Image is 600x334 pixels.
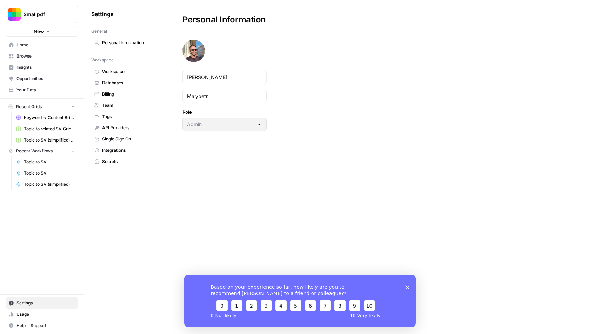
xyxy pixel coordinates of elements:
[34,28,44,35] span: New
[13,179,78,190] a: Topic to SV (simplified)
[91,37,161,48] a: Personal Information
[16,311,75,317] span: Usage
[24,170,75,176] span: Topic to SV
[168,14,280,25] div: Personal Information
[16,64,75,71] span: Insights
[6,39,78,51] a: Home
[182,40,205,62] img: avatar
[6,6,78,23] button: Workspace: Smallpdf
[102,80,158,86] span: Databases
[102,113,158,120] span: Tags
[16,42,75,48] span: Home
[91,122,161,133] a: API Providers
[16,148,53,154] span: Recent Workflows
[6,51,78,62] a: Browse
[6,73,78,84] a: Opportunities
[102,40,158,46] span: Personal Information
[102,68,158,75] span: Workspace
[13,135,78,146] a: Topic to SV (simplified) Grid
[24,137,75,143] span: Topic to SV (simplified) Grid
[8,8,21,21] img: Smallpdf Logo
[91,28,107,34] span: General
[184,275,416,327] iframe: Survey from AirOps
[16,104,42,110] span: Recent Grids
[91,10,114,18] span: Settings
[6,146,78,156] button: Recent Workflows
[182,109,267,116] label: Role
[13,123,78,135] a: Topic to related SV Grid
[102,158,158,165] span: Secrets
[102,102,158,109] span: Team
[13,156,78,168] a: Topic to SV
[24,126,75,132] span: Topic to related SV Grid
[13,168,78,179] a: Topic to SV
[91,156,161,167] a: Secrets
[6,84,78,96] a: Your Data
[102,147,158,153] span: Integrations
[16,300,75,306] span: Settings
[16,87,75,93] span: Your Data
[91,111,161,122] a: Tags
[13,112,78,123] a: Keyword -> Content Brief -> Article
[102,91,158,97] span: Billing
[91,100,161,111] a: Team
[24,159,75,165] span: Topic to SV
[6,62,78,73] a: Insights
[102,136,158,142] span: Single Sign On
[6,101,78,112] button: Recent Grids
[91,89,161,100] a: Billing
[102,125,158,131] span: API Providers
[91,133,161,145] a: Single Sign On
[24,11,66,18] span: Smallpdf
[6,320,78,331] button: Help + Support
[6,309,78,320] a: Usage
[24,114,75,121] span: Keyword -> Content Brief -> Article
[24,181,75,188] span: Topic to SV (simplified)
[6,297,78,309] a: Settings
[91,66,161,77] a: Workspace
[16,76,75,82] span: Opportunities
[91,77,161,89] a: Databases
[91,57,114,63] span: Workspace
[91,145,161,156] a: Integrations
[16,53,75,59] span: Browse
[6,26,78,37] button: New
[16,322,75,329] span: Help + Support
